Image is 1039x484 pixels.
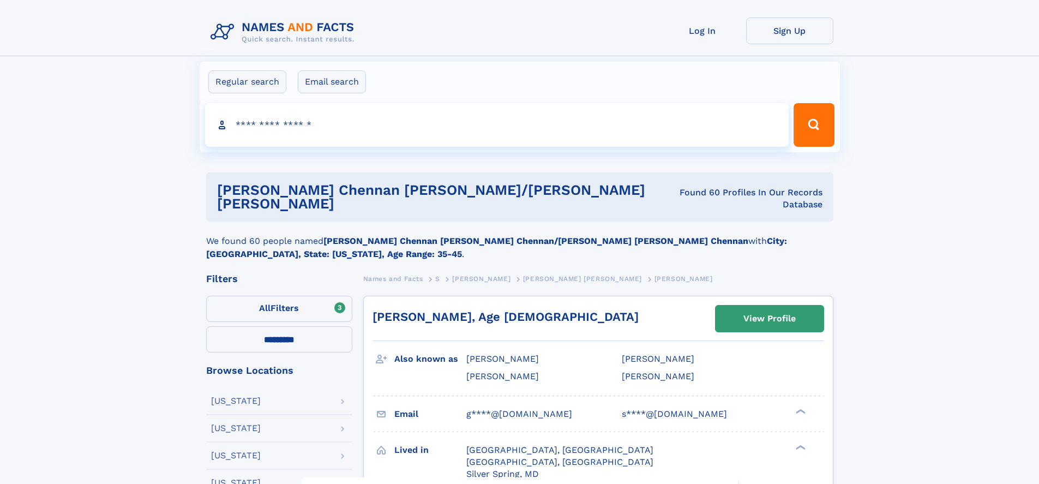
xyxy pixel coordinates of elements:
[670,187,822,211] div: Found 60 Profiles In Our Records Database
[205,103,789,147] input: search input
[622,354,694,364] span: [PERSON_NAME]
[452,275,511,283] span: [PERSON_NAME]
[394,405,466,423] h3: Email
[793,444,806,451] div: ❯
[206,296,352,322] label: Filters
[217,183,670,211] h1: [PERSON_NAME] chennan [PERSON_NAME]/[PERSON_NAME] [PERSON_NAME]
[206,222,833,261] div: We found 60 people named with .
[323,236,748,246] b: [PERSON_NAME] Chennan [PERSON_NAME] Chennan/[PERSON_NAME] [PERSON_NAME] Chennan
[211,397,261,405] div: [US_STATE]
[373,310,639,324] a: [PERSON_NAME], Age [DEMOGRAPHIC_DATA]
[466,469,539,479] span: Silver Spring, MD
[298,70,366,93] label: Email search
[794,103,834,147] button: Search Button
[622,371,694,381] span: [PERSON_NAME]
[743,306,796,331] div: View Profile
[206,236,787,259] b: City: [GEOGRAPHIC_DATA], State: [US_STATE], Age Range: 35-45
[466,445,653,455] span: [GEOGRAPHIC_DATA], [GEOGRAPHIC_DATA]
[435,275,440,283] span: S
[523,275,642,283] span: [PERSON_NAME] [PERSON_NAME]
[452,272,511,285] a: [PERSON_NAME]
[206,17,363,47] img: Logo Names and Facts
[206,366,352,375] div: Browse Locations
[211,424,261,433] div: [US_STATE]
[746,17,833,44] a: Sign Up
[466,354,539,364] span: [PERSON_NAME]
[394,441,466,459] h3: Lived in
[211,451,261,460] div: [US_STATE]
[208,70,286,93] label: Regular search
[363,272,423,285] a: Names and Facts
[793,408,806,415] div: ❯
[716,306,824,332] a: View Profile
[654,275,713,283] span: [PERSON_NAME]
[394,350,466,368] h3: Also known as
[466,457,653,467] span: [GEOGRAPHIC_DATA], [GEOGRAPHIC_DATA]
[435,272,440,285] a: S
[523,272,642,285] a: [PERSON_NAME] [PERSON_NAME]
[206,274,352,284] div: Filters
[466,371,539,381] span: [PERSON_NAME]
[659,17,746,44] a: Log In
[259,303,271,313] span: All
